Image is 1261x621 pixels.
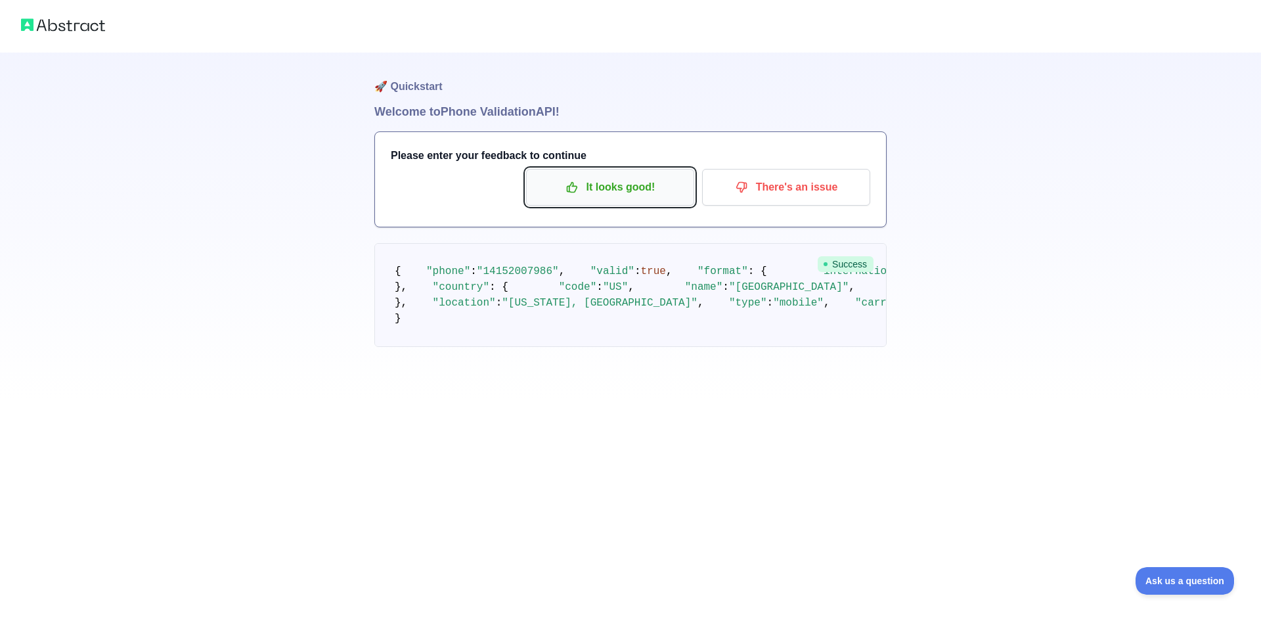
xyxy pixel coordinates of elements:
[818,256,874,272] span: Success
[767,297,774,309] span: :
[702,169,870,206] button: There's an issue
[641,265,666,277] span: true
[596,281,603,293] span: :
[374,103,887,121] h1: Welcome to Phone Validation API!
[628,281,634,293] span: ,
[824,297,830,309] span: ,
[559,281,597,293] span: "code"
[489,281,508,293] span: : {
[391,148,870,164] h3: Please enter your feedback to continue
[729,297,767,309] span: "type"
[666,265,673,277] span: ,
[849,281,855,293] span: ,
[470,265,477,277] span: :
[526,169,694,206] button: It looks good!
[374,53,887,103] h1: 🚀 Quickstart
[729,281,849,293] span: "[GEOGRAPHIC_DATA]"
[590,265,634,277] span: "valid"
[395,265,401,277] span: {
[634,265,641,277] span: :
[697,265,748,277] span: "format"
[395,265,1228,325] code: }, }, }
[722,281,729,293] span: :
[817,265,912,277] span: "international"
[496,297,502,309] span: :
[712,176,860,198] p: There's an issue
[697,297,704,309] span: ,
[477,265,559,277] span: "14152007986"
[559,265,565,277] span: ,
[536,176,684,198] p: It looks good!
[603,281,628,293] span: "US"
[502,297,697,309] span: "[US_STATE], [GEOGRAPHIC_DATA]"
[685,281,723,293] span: "name"
[1136,567,1235,595] iframe: Toggle Customer Support
[748,265,767,277] span: : {
[21,16,105,34] img: Abstract logo
[433,297,496,309] span: "location"
[426,265,470,277] span: "phone"
[855,297,912,309] span: "carrier"
[773,297,824,309] span: "mobile"
[433,281,489,293] span: "country"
